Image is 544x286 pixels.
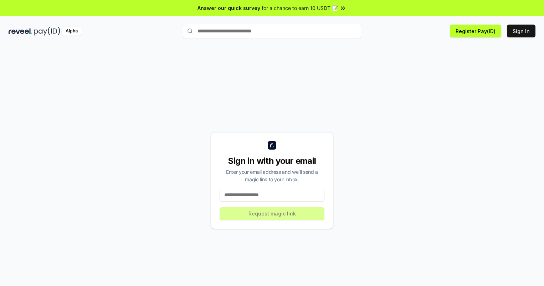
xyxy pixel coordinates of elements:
div: Sign in with your email [220,155,324,167]
img: logo_small [268,141,276,150]
img: reveel_dark [9,27,32,36]
span: Answer our quick survey [197,4,260,12]
button: Sign In [507,25,535,37]
span: for a chance to earn 10 USDT 📝 [262,4,338,12]
div: Enter your email address and we’ll send a magic link to your inbox. [220,168,324,183]
img: pay_id [34,27,60,36]
button: Register Pay(ID) [450,25,501,37]
div: Alpha [62,27,82,36]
